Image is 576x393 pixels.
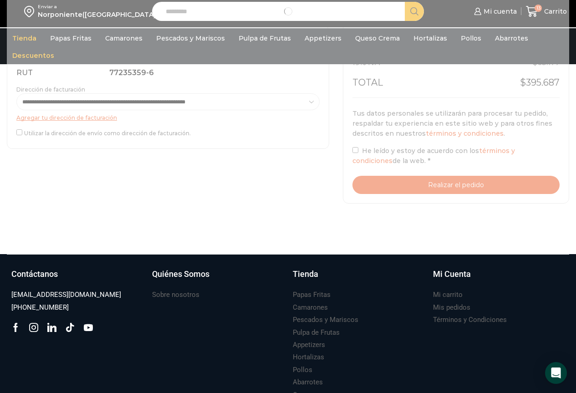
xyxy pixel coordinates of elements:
[293,327,340,339] a: Pulpa de Frutas
[293,303,328,312] h3: Camarones
[11,301,69,314] a: [PHONE_NUMBER]
[152,289,199,301] a: Sobre nosotros
[152,268,209,280] h3: Quiénes Somos
[293,340,325,350] h3: Appetizers
[152,268,284,289] a: Quiénes Somos
[152,290,199,300] h3: Sobre nosotros
[433,268,471,280] h3: Mi Cuenta
[293,328,340,337] h3: Pulpa de Frutas
[293,364,312,376] a: Pollos
[293,339,325,351] a: Appetizers
[545,362,567,384] div: Open Intercom Messenger
[293,268,424,289] a: Tienda
[11,268,143,289] a: Contáctanos
[293,290,331,300] h3: Papas Fritas
[293,301,328,314] a: Camarones
[293,314,358,326] a: Pescados y Mariscos
[293,315,358,325] h3: Pescados y Mariscos
[293,378,323,387] h3: Abarrotes
[433,303,470,312] h3: Mis pedidos
[293,351,324,363] a: Hortalizas
[293,376,323,388] a: Abarrotes
[293,268,318,280] h3: Tienda
[433,315,507,325] h3: Términos y Condiciones
[11,290,121,300] h3: [EMAIL_ADDRESS][DOMAIN_NAME]
[433,289,463,301] a: Mi carrito
[293,365,312,375] h3: Pollos
[11,268,58,280] h3: Contáctanos
[11,289,121,301] a: [EMAIL_ADDRESS][DOMAIN_NAME]
[11,303,69,312] h3: [PHONE_NUMBER]
[293,352,324,362] h3: Hortalizas
[433,268,565,289] a: Mi Cuenta
[433,314,507,326] a: Términos y Condiciones
[293,289,331,301] a: Papas Fritas
[433,290,463,300] h3: Mi carrito
[433,301,470,314] a: Mis pedidos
